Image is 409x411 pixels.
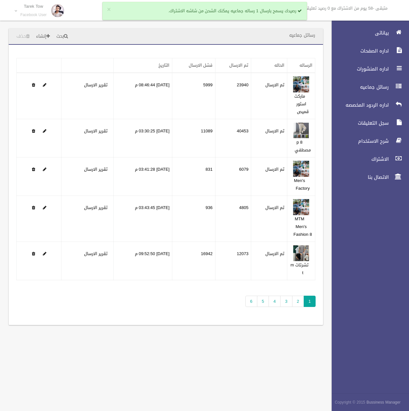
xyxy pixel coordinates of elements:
label: تم الارسال [265,127,284,135]
a: تقرير الارسال [84,81,108,89]
span: اداره الردود المخصصه [326,102,391,108]
div: رصيدك يسمح بارسال 1 رساله جماعيه يمكنك الشحن من شاشه الاشتراك. [102,2,307,20]
a: اداره المنشورات [326,62,409,76]
label: تم الارسال [265,81,284,89]
span: الاشتراك [326,156,391,162]
a: اداره الصفحات [326,44,409,58]
a: 3 [280,296,292,307]
td: 23940 [215,73,251,119]
span: الاتصال بنا [326,174,391,180]
a: Edit [43,204,46,212]
td: 12073 [215,242,251,280]
img: 638914970093463058.jpg [293,245,309,261]
a: شرح الاستخدام [326,134,409,148]
td: 16942 [172,242,215,280]
strong: Bussiness Manager [366,399,401,406]
a: تقرير الارسال [84,165,108,173]
a: Edit [43,81,46,89]
label: تم الارسال [265,166,284,173]
label: تم الارسال [265,250,284,258]
td: [DATE] 03:41:28 م [113,158,172,196]
label: تم الارسال [265,204,284,212]
a: Edit [293,127,309,135]
a: تشرتات m t [290,261,309,277]
a: 5 [257,296,269,307]
a: Edit [43,250,46,258]
a: تقرير الارسال [84,250,108,258]
a: 2 [292,296,304,307]
a: Edit [293,250,309,258]
a: فشل الارسال [189,61,213,69]
a: الاتصال بنا [326,170,409,184]
td: 40453 [215,119,251,158]
span: رسائل جماعيه [326,84,391,90]
a: Men's Factory [294,177,310,192]
small: Facebook User [20,13,47,17]
th: الحاله [251,58,287,73]
td: 6079 [215,158,251,196]
img: 638912332846350267.png [293,76,309,92]
a: MTM Men's Fashion 8 [293,215,312,238]
a: تم الارسال [229,61,248,69]
img: 638913014214313359.png [293,161,309,177]
a: ماركت استور قميص [294,92,309,116]
span: سجل التعليقات [326,120,391,126]
span: 1 [304,296,316,307]
a: تقرير الارسال [84,127,108,135]
td: 4805 [215,196,251,242]
td: [DATE] 03:30:25 م [113,119,172,158]
span: Copyright © 2015 [335,399,365,406]
td: [DATE] 09:52:50 م [113,242,172,280]
a: 4 [269,296,281,307]
a: التاريخ [158,61,169,69]
span: شرح الاستخدام [326,138,391,144]
a: Edit [43,165,46,173]
p: Tarek Tow [20,4,47,9]
a: الاشتراك [326,152,409,166]
a: إنشاء [33,31,52,43]
a: Edit [293,204,309,212]
img: 638913007209205898.jpg [293,122,309,139]
a: Edit [43,127,46,135]
td: [DATE] 08:46:44 م [113,73,172,119]
a: تقرير الارسال [84,204,108,212]
a: بياناتى [326,26,409,40]
header: رسائل جماعيه [281,29,323,42]
td: 936 [172,196,215,242]
td: 5999 [172,73,215,119]
a: اداره الردود المخصصه [326,98,409,112]
span: اداره الصفحات [326,48,391,54]
a: p 8 مصطفي [295,138,311,154]
a: سجل التعليقات [326,116,409,130]
a: رسائل جماعيه [326,80,409,94]
td: 831 [172,158,215,196]
span: بياناتى [326,30,391,36]
th: الرساله [287,58,315,73]
a: بحث [54,31,71,43]
button: × [107,6,111,13]
a: Edit [293,165,309,173]
a: 6 [245,296,257,307]
img: 638913014659857971.png [293,199,309,215]
td: 11089 [172,119,215,158]
td: [DATE] 03:43:45 م [113,196,172,242]
span: اداره المنشورات [326,66,391,72]
a: Edit [293,81,309,89]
